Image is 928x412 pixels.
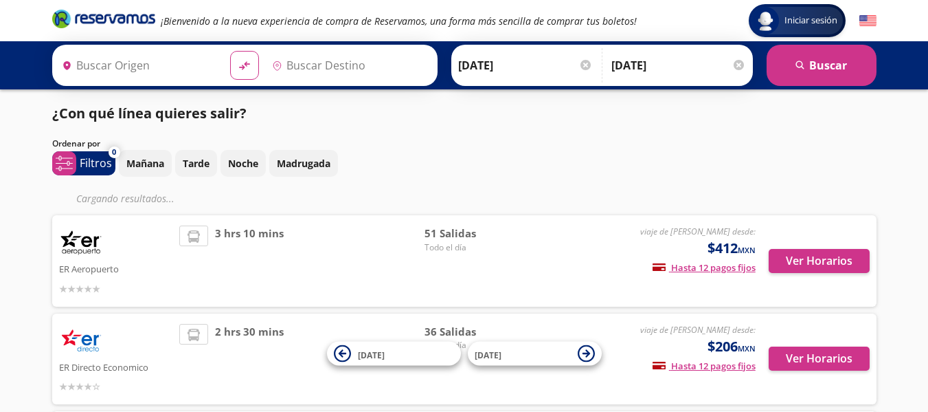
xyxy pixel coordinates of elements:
button: English [859,12,876,30]
a: Brand Logo [52,8,155,33]
em: ¡Bienvenido a la nueva experiencia de compra de Reservamos, una forma más sencilla de comprar tus... [161,14,637,28]
p: ¿Con qué línea quieres salir? [52,103,247,124]
input: Buscar Destino [267,48,430,83]
span: 0 [112,147,116,158]
button: Mañana [119,150,172,177]
button: Tarde [175,150,217,177]
input: Buscar Origen [56,48,220,83]
span: 36 Salidas [425,324,521,340]
span: Hasta 12 pagos fijos [653,360,756,372]
button: Noche [220,150,266,177]
p: ER Directo Economico [59,358,173,375]
p: ER Aeropuerto [59,260,173,277]
span: $412 [708,238,756,259]
p: Ordenar por [52,138,100,150]
img: ER Aeropuerto [59,226,104,260]
small: MXN [738,245,756,255]
button: Ver Horarios [769,347,870,371]
span: 3 hrs 10 mins [215,226,284,296]
span: Hasta 12 pagos fijos [653,261,756,274]
span: Iniciar sesión [779,14,843,28]
em: viaje de [PERSON_NAME] desde: [640,324,756,336]
span: 51 Salidas [425,226,521,241]
img: ER Directo Economico [59,324,104,358]
em: viaje de [PERSON_NAME] desde: [640,226,756,237]
i: Brand Logo [52,8,155,29]
button: 0Filtros [52,151,115,175]
button: Madrugada [269,150,338,177]
span: [DATE] [358,349,385,360]
button: [DATE] [327,342,461,366]
button: [DATE] [468,342,602,366]
p: Mañana [126,156,164,171]
button: Buscar [767,45,876,86]
p: Filtros [80,155,112,171]
span: [DATE] [475,349,501,360]
p: Madrugada [277,156,330,171]
button: Ver Horarios [769,249,870,273]
input: Opcional [611,48,746,83]
span: $206 [708,336,756,357]
input: Elegir Fecha [458,48,593,83]
p: Noche [228,156,258,171]
em: Cargando resultados ... [76,192,174,205]
p: Tarde [183,156,210,171]
span: Todo el día [425,241,521,254]
span: Todo el día [425,339,521,351]
span: 2 hrs 30 mins [215,324,284,395]
small: MXN [738,343,756,354]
